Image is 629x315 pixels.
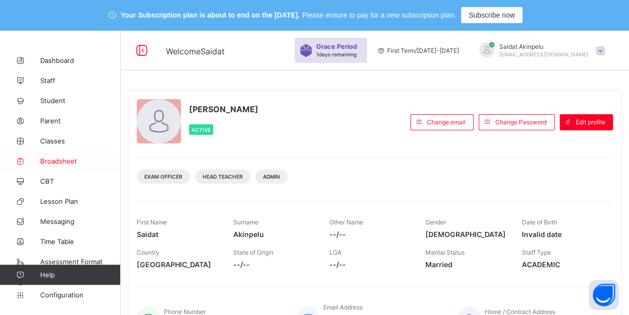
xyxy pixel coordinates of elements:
[40,271,120,279] span: Help
[522,260,603,269] span: ACADEMIC
[495,118,547,126] span: Change Password
[137,230,218,239] span: Saidat
[425,218,446,226] span: Gender
[192,127,211,133] span: Active
[263,174,280,180] span: Admin
[144,174,183,180] span: Exam Officer
[425,249,465,256] span: Marital Status
[40,291,120,299] span: Configuration
[499,43,588,50] span: Saidat Akinpelu
[40,76,121,85] span: Staff
[137,218,167,226] span: First Name
[329,218,363,226] span: Other Name
[40,97,121,105] span: Student
[522,230,603,239] span: Invalid date
[40,137,121,145] span: Classes
[499,51,588,57] span: [EMAIL_ADDRESS][DOMAIN_NAME]
[316,43,357,50] span: Grace Period
[233,249,273,256] span: State of Origin
[233,218,258,226] span: Surname
[203,174,243,180] span: Head Teacher
[137,249,159,256] span: Country
[329,230,410,239] span: --/--
[40,238,121,246] span: Time Table
[329,249,341,256] span: LGA
[40,117,121,125] span: Parent
[121,11,300,19] span: Your Subscription plan is about to end on the [DATE].
[166,46,225,56] span: Welcome Saidat
[469,11,515,19] span: Subscribe now
[137,260,218,269] span: [GEOGRAPHIC_DATA]
[189,104,258,114] span: [PERSON_NAME]
[233,260,314,269] span: --/--
[425,230,506,239] span: [DEMOGRAPHIC_DATA]
[589,280,619,310] button: Open asap
[300,44,312,57] img: sticker-purple.71386a28dfed39d6af7621340158ba97.svg
[302,11,456,19] span: Please ensure to pay for a new subscription plan.
[40,177,121,185] span: CBT
[323,303,363,311] span: Email Address
[469,42,610,59] div: SaidatAkinpelu
[40,56,121,64] span: Dashboard
[425,260,506,269] span: Married
[377,47,459,54] span: session/term information
[329,260,410,269] span: --/--
[40,258,121,266] span: Assessment Format
[233,230,314,239] span: Akinpelu
[522,249,551,256] span: Staff Type
[40,217,121,225] span: Messaging
[427,118,466,126] span: Change email
[576,118,605,126] span: Edit profile
[316,51,356,57] span: 1 days remaining
[522,218,557,226] span: Date of Birth
[40,197,121,205] span: Lesson Plan
[40,157,121,165] span: Broadsheet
